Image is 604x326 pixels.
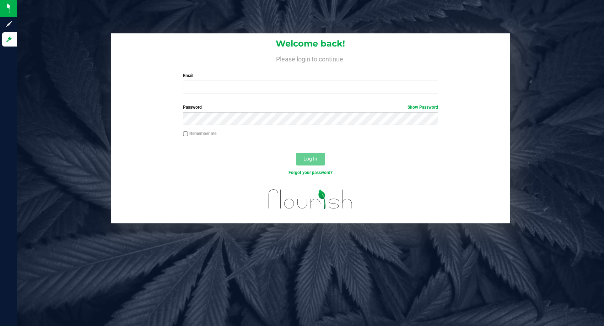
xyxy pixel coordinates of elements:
[183,130,216,137] label: Remember me
[111,54,509,63] h4: Please login to continue.
[183,105,202,110] span: Password
[183,131,188,136] input: Remember me
[303,156,317,162] span: Log In
[296,153,325,165] button: Log In
[183,72,438,79] label: Email
[111,39,509,48] h1: Welcome back!
[5,21,12,28] inline-svg: Sign up
[5,36,12,43] inline-svg: Log in
[408,105,438,110] a: Show Password
[261,183,360,215] img: flourish_logo.svg
[288,170,333,175] a: Forgot your password?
